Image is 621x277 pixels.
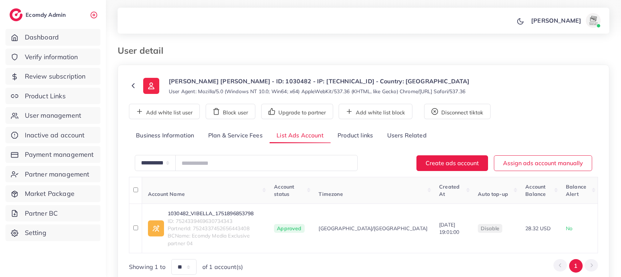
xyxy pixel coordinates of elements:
a: Users Related [380,128,433,144]
span: Partner management [25,170,89,179]
span: User management [25,111,81,120]
span: Payment management [25,150,94,159]
a: Plan & Service Fees [201,128,270,144]
span: [GEOGRAPHIC_DATA]/[GEOGRAPHIC_DATA] [319,225,427,232]
a: Dashboard [5,29,100,46]
span: [DATE] 19:01:00 [439,221,459,235]
span: Approved [274,224,304,233]
a: List Ads Account [270,128,331,144]
button: Disconnect tiktok [424,104,491,119]
p: [PERSON_NAME] [531,16,581,25]
img: avatar [586,13,601,28]
h2: Ecomdy Admin [26,11,68,18]
button: Go to page 1 [569,259,583,273]
button: Add white list block [339,104,412,119]
a: Business Information [129,128,201,144]
a: Product Links [5,88,100,105]
span: Showing 1 to [129,263,165,271]
img: logo [9,8,23,21]
span: BCName: Ecomdy Media Exclusive partner 04 [168,232,262,247]
span: Created At [439,183,460,197]
p: [PERSON_NAME] [PERSON_NAME] - ID: 1030482 - IP: [TECHNICAL_ID] - Country: [GEOGRAPHIC_DATA] [169,77,470,86]
span: PartnerId: 7524337452656443408 [168,225,262,232]
a: Partner BC [5,205,100,222]
a: Market Package [5,185,100,202]
span: Inactive ad account [25,130,85,140]
span: Product Links [25,91,66,101]
span: Timezone [319,191,343,197]
h3: User detail [118,45,169,56]
span: Balance Alert [566,183,586,197]
img: ic-user-info.36bf1079.svg [143,78,159,94]
button: Assign ads account manually [494,155,592,171]
a: Partner management [5,166,100,183]
span: of 1 account(s) [202,263,243,271]
span: ID: 7524339469630734343 [168,217,262,225]
span: Account Name [148,191,185,197]
a: Verify information [5,49,100,65]
a: logoEcomdy Admin [9,8,68,21]
span: Auto top-up [478,191,508,197]
a: Setting [5,224,100,241]
button: Add white list user [129,104,200,119]
a: Review subscription [5,68,100,85]
small: User Agent: Mozilla/5.0 (Windows NT 10.0; Win64; x64) AppleWebKit/537.36 (KHTML, like Gecko) Chro... [169,88,465,95]
span: Verify information [25,52,78,62]
img: ic-ad-info.7fc67b75.svg [148,220,164,236]
button: Upgrade to partner [261,104,333,119]
span: Partner BC [25,209,58,218]
span: disable [481,225,499,232]
span: Setting [25,228,46,238]
span: Account status [274,183,294,197]
a: 1030482_VIBELLA_1751896853798 [168,210,262,217]
span: Market Package [25,189,75,198]
span: No [566,225,572,232]
span: 28.32 USD [525,225,550,232]
span: Account Balance [525,183,546,197]
span: Dashboard [25,33,59,42]
ul: Pagination [553,259,598,273]
button: Create ads account [416,155,488,171]
button: Block user [206,104,255,119]
span: Review subscription [25,72,86,81]
a: [PERSON_NAME]avatar [527,13,603,28]
a: Payment management [5,146,100,163]
a: Inactive ad account [5,127,100,144]
a: User management [5,107,100,124]
a: Product links [331,128,380,144]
